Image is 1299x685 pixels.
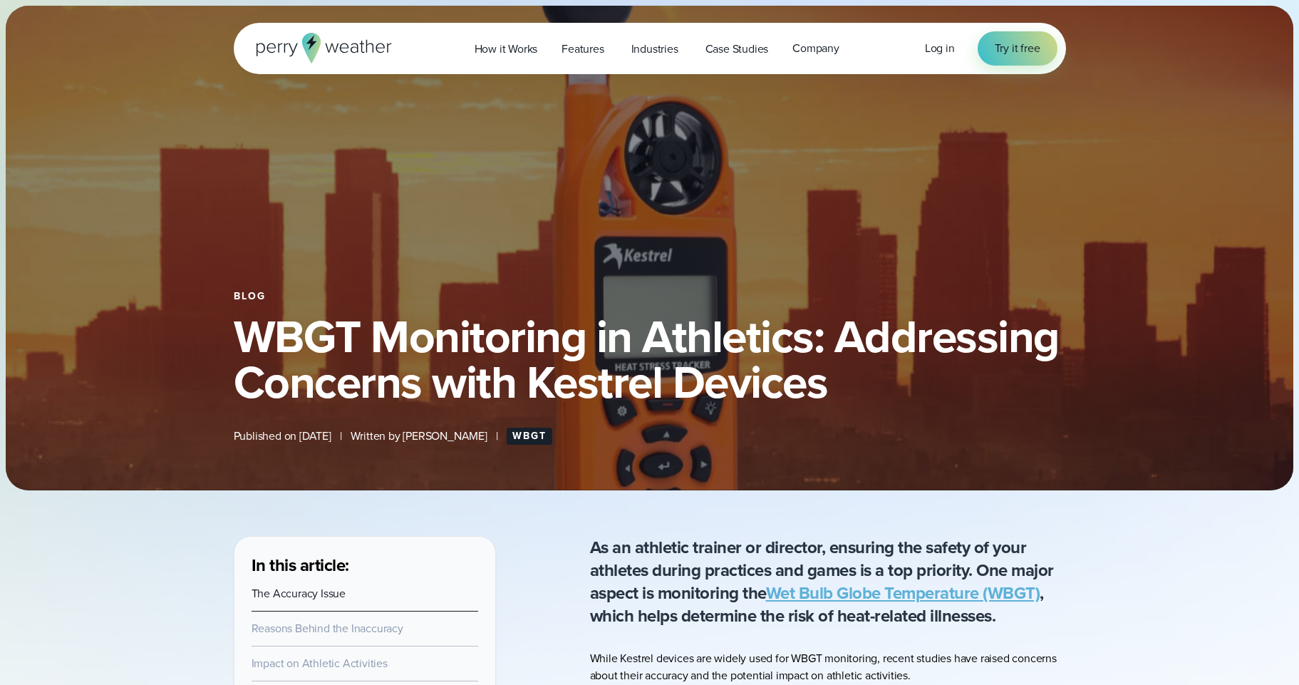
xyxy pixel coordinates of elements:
div: Blog [234,291,1066,302]
span: Try it free [995,40,1040,57]
span: Features [561,41,604,58]
span: | [496,428,498,445]
a: Impact on Athletic Activities [252,655,388,671]
span: Case Studies [705,41,769,58]
a: Case Studies [693,34,781,63]
a: Try it free [978,31,1057,66]
a: WBGT [507,428,552,445]
a: Wet Bulb Globe Temperature (WBGT) [766,580,1040,606]
p: As an athletic trainer or director, ensuring the safety of your athletes during practices and gam... [590,536,1066,627]
span: Industries [631,41,678,58]
h3: In this article: [252,554,478,577]
span: Log in [925,40,955,56]
h1: WBGT Monitoring in Athletics: Addressing Concerns with Kestrel Devices [234,314,1066,405]
span: Published on [DATE] [234,428,331,445]
a: The Accuracy Issue [252,585,346,602]
span: Written by [PERSON_NAME] [351,428,487,445]
span: | [340,428,342,445]
a: Reasons Behind the Inaccuracy [252,620,403,637]
span: How it Works [475,41,538,58]
a: Log in [925,40,955,57]
a: How it Works [462,34,550,63]
span: Company [792,40,839,57]
p: While Kestrel devices are widely used for WBGT monitoring, recent studies have raised concerns ab... [590,650,1066,684]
